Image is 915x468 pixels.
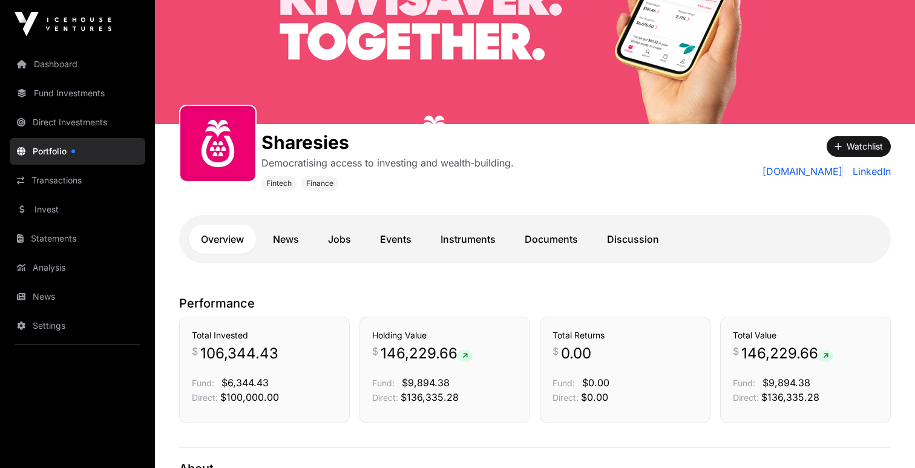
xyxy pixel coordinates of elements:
[595,225,671,254] a: Discussion
[10,225,145,252] a: Statements
[854,410,915,468] iframe: Chat Widget
[827,136,891,157] button: Watchlist
[372,378,395,388] span: Fund:
[582,377,609,389] span: $0.00
[10,283,145,310] a: News
[261,131,514,153] h1: Sharesies
[428,225,508,254] a: Instruments
[733,329,878,341] h3: Total Value
[192,378,214,388] span: Fund:
[381,344,473,363] span: 146,229.66
[261,225,311,254] a: News
[761,391,819,403] span: $136,335.28
[762,164,843,179] a: [DOMAIN_NAME]
[10,254,145,281] a: Analysis
[553,344,559,358] span: $
[561,344,591,363] span: 0.00
[261,156,514,170] p: Democratising access to investing and wealth-building.
[192,344,198,358] span: $
[401,391,459,403] span: $136,335.28
[581,391,608,403] span: $0.00
[762,377,810,389] span: $9,894.38
[10,196,145,223] a: Invest
[189,225,881,254] nav: Tabs
[221,377,269,389] span: $6,344.43
[192,329,337,341] h3: Total Invested
[10,80,145,107] a: Fund Investments
[10,167,145,194] a: Transactions
[733,378,755,388] span: Fund:
[10,138,145,165] a: Portfolio
[372,344,378,358] span: $
[10,51,145,77] a: Dashboard
[553,392,579,403] span: Direct:
[189,225,256,254] a: Overview
[372,392,398,403] span: Direct:
[513,225,590,254] a: Documents
[402,377,450,389] span: $9,894.38
[316,225,363,254] a: Jobs
[733,392,759,403] span: Direct:
[10,312,145,339] a: Settings
[372,329,517,341] h3: Holding Value
[200,344,278,363] span: 106,344.43
[185,111,251,176] img: sharesies_logo.jpeg
[220,391,279,403] span: $100,000.00
[553,329,698,341] h3: Total Returns
[306,179,333,188] span: Finance
[733,344,739,358] span: $
[10,109,145,136] a: Direct Investments
[553,378,575,388] span: Fund:
[179,295,891,312] p: Performance
[192,392,218,403] span: Direct:
[741,344,833,363] span: 146,229.66
[15,12,111,36] img: Icehouse Ventures Logo
[266,179,292,188] span: Fintech
[848,164,891,179] a: LinkedIn
[368,225,424,254] a: Events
